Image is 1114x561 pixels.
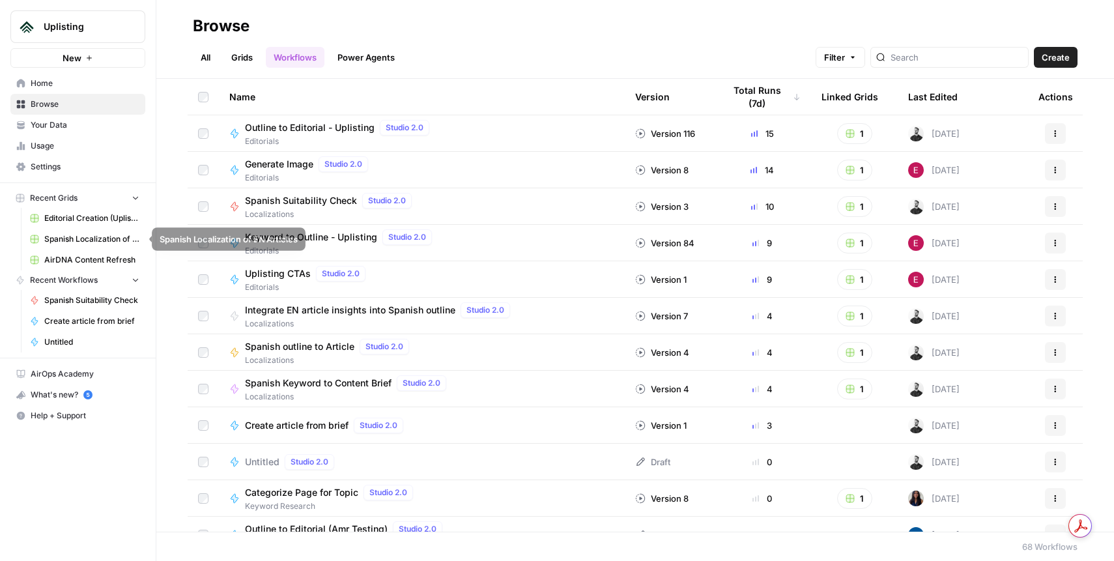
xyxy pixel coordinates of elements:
input: Search [891,51,1023,64]
a: Grids [223,47,261,68]
div: Version 4 [635,382,689,396]
button: 1 [837,342,872,363]
span: Studio 2.0 [322,268,360,280]
span: Your Data [31,119,139,131]
div: 0 [724,492,801,505]
text: 5 [86,392,89,398]
a: Workflows [266,47,324,68]
span: Spanish Keyword to Content Brief [245,377,392,390]
a: Keyword to Outline - UplistingStudio 2.0Editorials [229,229,614,257]
img: Uplisting Logo [15,15,38,38]
img: 6hq96n2leobrsvlurjgw6fk7c669 [908,235,924,251]
span: Spanish outline to Article [245,340,354,353]
span: Home [31,78,139,89]
img: tk4fd38h7lsi92jkuiz1rjly28yk [908,345,924,360]
div: Version 116 [635,127,695,140]
a: AirDNA Content Refresh [24,250,145,270]
button: 1 [837,123,872,144]
div: [DATE] [908,199,960,214]
div: [DATE] [908,527,960,543]
span: Localizations [245,354,414,366]
div: Version 7 [635,309,688,323]
span: Localizations [245,318,515,330]
div: 15 [724,127,801,140]
div: Last Edited [908,79,958,115]
img: tk4fd38h7lsi92jkuiz1rjly28yk [908,381,924,397]
a: Spanish Suitability Check [24,290,145,311]
div: 4 [724,346,801,359]
span: Studio 2.0 [360,420,397,431]
div: Version 8 [635,164,689,177]
span: Editorials [245,245,437,257]
span: Uplisting [44,20,122,33]
img: 6hq96n2leobrsvlurjgw6fk7c669 [908,162,924,178]
span: Studio 2.0 [466,304,504,316]
a: Generate ImageStudio 2.0Editorials [229,156,614,184]
a: AirOps Academy [10,364,145,384]
span: Uplisting CTAs [245,267,311,280]
button: Recent Workflows [10,270,145,290]
span: Recent Workflows [30,274,98,286]
span: AirDNA Content Refresh [44,254,139,266]
a: Spanish outline to ArticleStudio 2.0Localizations [229,339,614,366]
span: Studio 2.0 [368,195,406,207]
span: Studio 2.0 [388,231,426,243]
span: Create [1042,51,1070,64]
div: What's new? [11,385,145,405]
a: Create article from brief [24,311,145,332]
span: Generate Image [245,158,313,171]
button: Filter [816,47,865,68]
a: Home [10,73,145,94]
span: Keyword to Outline - Uplisting [245,231,377,244]
span: Categorize Page for Topic [245,486,358,499]
a: Untitled [24,332,145,352]
div: 0 [724,528,801,541]
span: Keyword Research [245,500,418,512]
button: 1 [837,160,872,180]
span: Integrate EN article insights into Spanish outline [245,304,455,317]
button: Recent Grids [10,188,145,208]
a: Spanish Suitability CheckStudio 2.0Localizations [229,193,614,220]
span: Create article from brief [245,419,349,432]
img: he81ibor8lsei4p3qvg4ugbvimgp [908,527,924,543]
span: Localizations [245,209,417,220]
a: Outline to Editorial - UplistingStudio 2.0Editorials [229,120,614,147]
div: [DATE] [908,491,960,506]
img: tk4fd38h7lsi92jkuiz1rjly28yk [908,199,924,214]
a: Create article from briefStudio 2.0 [229,418,614,433]
div: [DATE] [908,454,960,470]
a: Power Agents [330,47,403,68]
div: Draft [635,455,670,468]
span: Untitled [245,455,279,468]
a: 5 [83,390,93,399]
span: Studio 2.0 [365,341,403,352]
span: Editorial Creation (Uplisting) [44,212,139,224]
span: Create article from brief [44,315,139,327]
a: Spanish Keyword to Content BriefStudio 2.0Localizations [229,375,614,403]
div: [DATE] [908,381,960,397]
span: Studio 2.0 [324,158,362,170]
span: Localizations [245,391,451,403]
div: 0 [724,455,801,468]
span: Studio 2.0 [399,523,436,535]
div: Version 84 [635,237,694,250]
img: tk4fd38h7lsi92jkuiz1rjly28yk [908,126,924,141]
div: Total Runs (7d) [724,79,801,115]
img: tk4fd38h7lsi92jkuiz1rjly28yk [908,308,924,324]
button: New [10,48,145,68]
button: 1 [837,196,872,217]
span: Recent Grids [30,192,78,204]
a: Uplisting CTAsStudio 2.0Editorials [229,266,614,293]
span: Filter [824,51,845,64]
span: Untitled [44,336,139,348]
div: [DATE] [908,162,960,178]
div: Browse [193,16,250,36]
div: 9 [724,273,801,286]
span: Studio 2.0 [403,377,440,389]
a: Settings [10,156,145,177]
a: All [193,47,218,68]
div: [DATE] [908,308,960,324]
a: Outline to Editorial (Amr Testing)Studio 2.0Editorials [229,521,614,549]
button: 1 [837,269,872,290]
span: Settings [31,161,139,173]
